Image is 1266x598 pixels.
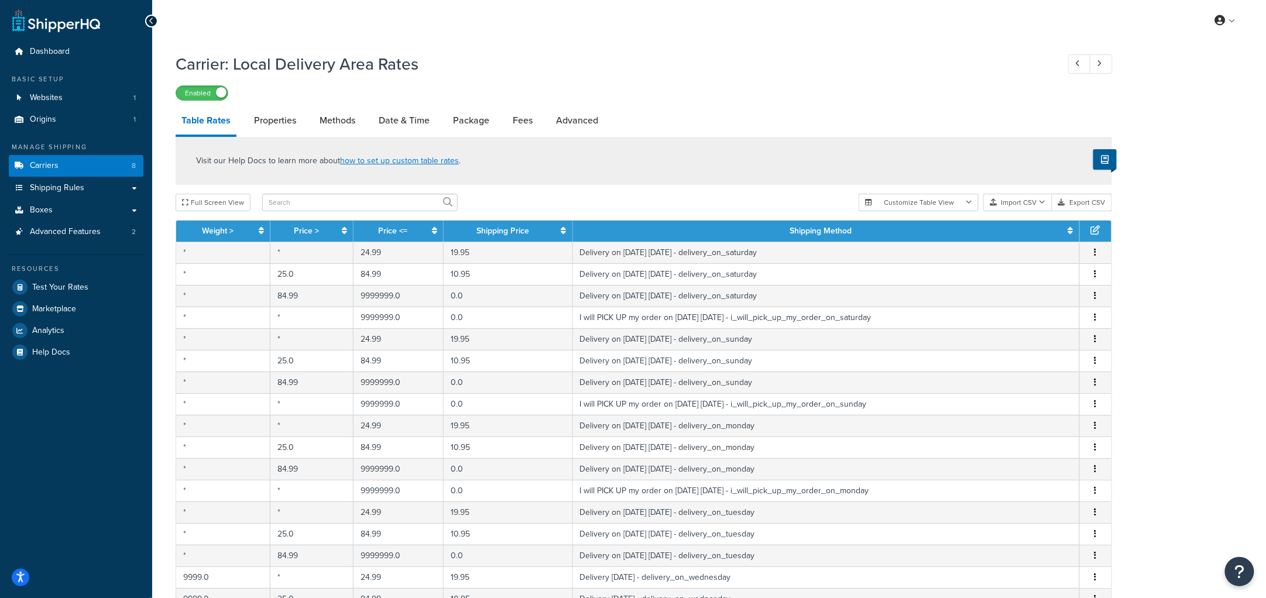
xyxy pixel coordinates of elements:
h1: Carrier: Local Delivery Area Rates [176,53,1047,75]
td: 0.0 [444,480,572,501]
td: 10.95 [444,523,572,545]
a: Carriers8 [9,155,143,177]
td: 0.0 [444,372,572,393]
a: Boxes [9,200,143,221]
td: 19.95 [444,566,572,588]
span: Websites [30,93,63,103]
td: 9999999.0 [354,372,444,393]
td: 9999999.0 [354,307,444,328]
span: 2 [132,227,136,237]
a: Dashboard [9,41,143,63]
td: Delivery on [DATE] [DATE] - delivery_on_sunday [573,372,1080,393]
td: Delivery on [DATE] [DATE] - delivery_on_tuesday [573,523,1080,545]
td: 0.0 [444,458,572,480]
td: 84.99 [270,285,354,307]
td: 84.99 [270,458,354,480]
td: I will PICK UP my order on [DATE] [DATE] - i_will_pick_up_my_order_on_saturday [573,307,1080,328]
td: 10.95 [444,350,572,372]
span: Advanced Features [30,227,101,237]
td: 0.0 [444,545,572,566]
span: 1 [133,115,136,125]
td: 19.95 [444,328,572,350]
td: 19.95 [444,242,572,263]
a: Websites1 [9,87,143,109]
td: 10.95 [444,263,572,285]
td: Delivery on [DATE] [DATE] - delivery_on_saturday [573,285,1080,307]
a: Table Rates [176,106,236,137]
td: Delivery on [DATE] [DATE] - delivery_on_monday [573,415,1080,437]
button: Customize Table View [859,194,979,211]
td: Delivery on [DATE] [DATE] - delivery_on_saturday [573,263,1080,285]
span: Help Docs [32,348,70,358]
td: Delivery on [DATE] [DATE] - delivery_on_monday [573,437,1080,458]
td: 25.0 [270,437,354,458]
td: 9999999.0 [354,545,444,566]
td: Delivery [DATE] - delivery_on_wednesday [573,566,1080,588]
a: Package [447,106,495,135]
td: Delivery on [DATE] [DATE] - delivery_on_sunday [573,328,1080,350]
button: Full Screen View [176,194,251,211]
td: 9999999.0 [354,393,444,415]
span: Boxes [30,205,53,215]
a: Advanced [550,106,604,135]
div: Manage Shipping [9,142,143,152]
td: I will PICK UP my order on [DATE] [DATE] - i_will_pick_up_my_order_on_sunday [573,393,1080,415]
span: Dashboard [30,47,70,57]
td: 25.0 [270,523,354,545]
a: Test Your Rates [9,277,143,298]
span: 8 [132,161,136,171]
li: Origins [9,109,143,130]
a: Date & Time [373,106,435,135]
a: Properties [248,106,302,135]
a: Analytics [9,320,143,341]
a: Weight > [202,225,234,237]
input: Search [262,194,458,211]
a: how to set up custom table rates [340,154,459,167]
span: Carriers [30,161,59,171]
td: 84.99 [270,372,354,393]
td: 24.99 [354,242,444,263]
a: Help Docs [9,342,143,363]
td: 25.0 [270,350,354,372]
a: Shipping Rules [9,177,143,199]
a: Marketplace [9,298,143,319]
td: 84.99 [354,523,444,545]
a: Origins1 [9,109,143,130]
td: 25.0 [270,263,354,285]
button: Open Resource Center [1225,557,1254,586]
td: 84.99 [354,437,444,458]
td: I will PICK UP my order on [DATE] [DATE] - i_will_pick_up_my_order_on_monday [573,480,1080,501]
td: 9999999.0 [354,458,444,480]
td: 24.99 [354,501,444,523]
td: Delivery on [DATE] [DATE] - delivery_on_sunday [573,350,1080,372]
td: 9999.0 [176,566,270,588]
span: Marketplace [32,304,76,314]
li: Carriers [9,155,143,177]
a: Fees [507,106,538,135]
li: Websites [9,87,143,109]
a: Advanced Features2 [9,221,143,243]
td: 9999999.0 [354,285,444,307]
td: 24.99 [354,415,444,437]
button: Show Help Docs [1093,149,1117,170]
button: Import CSV [983,194,1052,211]
div: Resources [9,264,143,274]
button: Export CSV [1052,194,1112,211]
td: 84.99 [354,350,444,372]
p: Visit our Help Docs to learn more about . [196,154,461,167]
td: 19.95 [444,501,572,523]
li: Advanced Features [9,221,143,243]
td: Delivery on [DATE] [DATE] - delivery_on_tuesday [573,501,1080,523]
a: Shipping Price [476,225,529,237]
span: Shipping Rules [30,183,84,193]
td: 0.0 [444,307,572,328]
span: Test Your Rates [32,283,88,293]
td: 10.95 [444,437,572,458]
td: 24.99 [354,566,444,588]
